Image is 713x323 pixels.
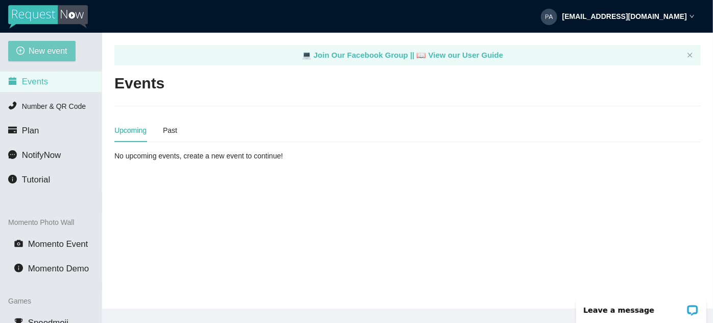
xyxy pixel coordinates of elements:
[690,14,695,19] span: down
[16,47,25,56] span: plus-circle
[114,125,147,136] div: Upcoming
[114,150,304,161] div: No upcoming events, create a new event to continue!
[22,77,48,86] span: Events
[8,126,17,134] span: credit-card
[22,126,39,135] span: Plan
[541,9,557,25] img: 90b24000dd0c9502efc0c4d978974890
[28,264,89,273] span: Momento Demo
[8,175,17,183] span: info-circle
[114,73,164,94] h2: Events
[8,5,88,29] img: RequestNow
[302,51,417,59] a: laptop Join Our Facebook Group ||
[8,101,17,110] span: phone
[22,102,86,110] span: Number & QR Code
[8,150,17,159] span: message
[562,12,687,20] strong: [EMAIL_ADDRESS][DOMAIN_NAME]
[28,239,88,249] span: Momento Event
[687,52,693,59] button: close
[417,51,504,59] a: laptop View our User Guide
[163,125,177,136] div: Past
[569,291,713,323] iframe: LiveChat chat widget
[8,41,76,61] button: plus-circleNew event
[29,44,67,57] span: New event
[302,51,312,59] span: laptop
[22,175,50,184] span: Tutorial
[687,52,693,58] span: close
[417,51,426,59] span: laptop
[14,264,23,272] span: info-circle
[22,150,61,160] span: NotifyNow
[14,239,23,248] span: camera
[8,77,17,85] span: calendar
